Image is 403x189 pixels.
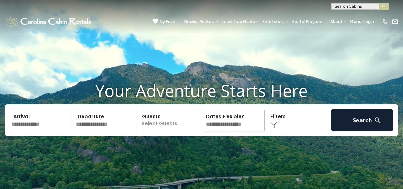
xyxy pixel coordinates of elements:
a: Real Estate [259,17,288,26]
img: search-regular-white.png [374,116,382,124]
a: My Favs [153,18,175,25]
img: phone-regular-white.png [382,18,388,25]
a: Rental Program [289,17,326,26]
a: Local Area Guide [219,17,258,26]
a: About [327,17,346,26]
img: mail-regular-white.png [392,18,398,25]
span: My Favs [160,19,175,25]
a: Owner Login [347,17,377,26]
img: White-1-1-2.png [5,15,93,28]
button: Search [331,109,393,131]
p: Select Guests [138,109,200,131]
h1: Your Adventure Starts Here [5,81,398,100]
img: filter--v1.png [270,122,277,128]
a: Browse Rentals [181,17,218,26]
